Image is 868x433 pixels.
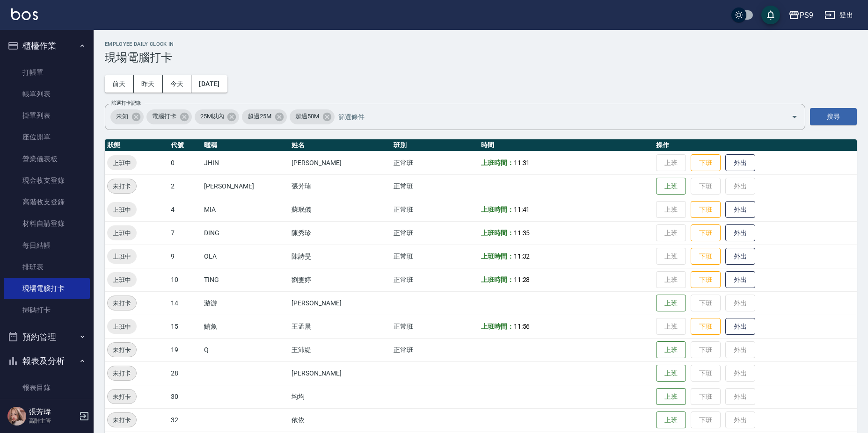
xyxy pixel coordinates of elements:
[656,295,686,312] button: 上班
[29,407,76,417] h5: 張芳瑋
[168,385,202,408] td: 30
[691,201,721,218] button: 下班
[4,191,90,213] a: 高階收支登錄
[108,368,136,378] span: 未打卡
[391,151,479,174] td: 正常班
[107,322,137,332] span: 上班中
[514,323,530,330] span: 11:56
[105,75,134,93] button: 前天
[4,62,90,83] a: 打帳單
[4,148,90,170] a: 營業儀表板
[481,159,514,166] b: 上班時間：
[4,83,90,105] a: 帳單列表
[108,415,136,425] span: 未打卡
[761,6,780,24] button: save
[105,41,857,47] h2: Employee Daily Clock In
[107,252,137,261] span: 上班中
[725,201,755,218] button: 外出
[4,170,90,191] a: 現金收支登錄
[134,75,163,93] button: 昨天
[481,276,514,283] b: 上班時間：
[4,349,90,373] button: 報表及分析
[514,276,530,283] span: 11:28
[481,229,514,237] b: 上班時間：
[105,51,857,64] h3: 現場電腦打卡
[725,248,755,265] button: 外出
[168,408,202,432] td: 32
[290,112,325,121] span: 超過50M
[514,159,530,166] span: 11:31
[336,108,775,125] input: 篩選條件
[725,224,755,242] button: 外出
[110,109,144,124] div: 未知
[4,126,90,148] a: 座位開單
[391,198,479,221] td: 正常班
[168,361,202,385] td: 28
[108,345,136,355] span: 未打卡
[146,112,182,121] span: 電腦打卡
[290,109,335,124] div: 超過50M
[4,377,90,398] a: 報表目錄
[11,8,38,20] img: Logo
[391,221,479,245] td: 正常班
[242,109,287,124] div: 超過25M
[202,315,289,338] td: 鮪魚
[289,385,391,408] td: 均均
[168,151,202,174] td: 0
[289,291,391,315] td: [PERSON_NAME]
[108,298,136,308] span: 未打卡
[481,253,514,260] b: 上班時間：
[787,109,802,124] button: Open
[29,417,76,425] p: 高階主管
[111,100,141,107] label: 篩選打卡記錄
[107,158,137,168] span: 上班中
[289,139,391,152] th: 姓名
[195,109,240,124] div: 25M以內
[168,268,202,291] td: 10
[289,221,391,245] td: 陳秀珍
[191,75,227,93] button: [DATE]
[4,398,90,420] a: 消費分析儀表板
[691,318,721,335] button: 下班
[202,151,289,174] td: JHIN
[289,151,391,174] td: [PERSON_NAME]
[656,178,686,195] button: 上班
[391,174,479,198] td: 正常班
[289,245,391,268] td: 陳詩旻
[800,9,813,21] div: PS9
[656,341,686,359] button: 上班
[654,139,857,152] th: 操作
[4,213,90,234] a: 材料自購登錄
[7,407,26,426] img: Person
[391,315,479,338] td: 正常班
[725,271,755,289] button: 外出
[725,318,755,335] button: 外出
[481,323,514,330] b: 上班時間：
[514,229,530,237] span: 11:35
[107,205,137,215] span: 上班中
[691,154,721,172] button: 下班
[479,139,654,152] th: 時間
[168,338,202,361] td: 19
[202,291,289,315] td: 游游
[202,198,289,221] td: MIA
[391,245,479,268] td: 正常班
[514,206,530,213] span: 11:41
[821,7,857,24] button: 登出
[168,245,202,268] td: 9
[691,224,721,242] button: 下班
[656,388,686,405] button: 上班
[514,253,530,260] span: 11:32
[4,278,90,299] a: 現場電腦打卡
[168,174,202,198] td: 2
[785,6,817,25] button: PS9
[108,392,136,402] span: 未打卡
[289,174,391,198] td: 張芳瑋
[725,154,755,172] button: 外出
[108,181,136,191] span: 未打卡
[4,105,90,126] a: 掛單列表
[4,325,90,349] button: 預約管理
[168,198,202,221] td: 4
[481,206,514,213] b: 上班時間：
[289,408,391,432] td: 依依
